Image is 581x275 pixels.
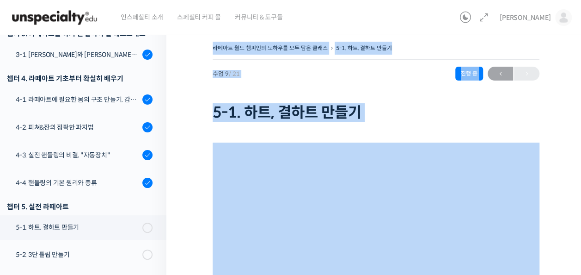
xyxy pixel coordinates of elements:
[213,104,539,121] h1: 5-1. 하트, 결하트 만들기
[455,67,483,81] div: 진행 중
[213,44,328,51] a: 라떼아트 월드 챔피언의 노하우를 모두 담은 클래스
[3,198,61,221] a: 홈
[500,13,550,22] span: [PERSON_NAME]
[61,198,119,221] a: 대화
[488,68,513,80] span: ←
[16,150,140,160] div: 4-3. 실전 핸들링의 비결, "자동장치"
[29,212,35,219] span: 홈
[16,250,140,260] div: 5-2. 3단 튤립 만들기
[488,67,513,81] a: ←이전
[16,122,140,132] div: 4-2. 피쳐&잔의 정확한 파지법
[16,222,140,232] div: 5-1. 하트, 결하트 만들기
[143,212,154,219] span: 설정
[213,71,240,77] span: 수업 9
[16,178,140,188] div: 4-4. 핸들링의 기본 원리와 종류
[229,70,240,78] span: / 21
[7,200,153,213] div: 챕터 5. 실전 라떼아트
[85,212,96,220] span: 대화
[16,94,140,105] div: 4-1. 라떼아트에 필요한 몸의 구조 만들기, 감독관 & 관찰자가 되는 법
[336,44,392,51] a: 5-1. 하트, 결하트 만들기
[16,50,140,60] div: 3-1. [PERSON_NAME]와 [PERSON_NAME], [PERSON_NAME]과 백플러싱이 라떼아트에 미치는 영향
[119,198,177,221] a: 설정
[7,72,153,85] div: 챕터 4. 라떼아트 기초부터 확실히 배우기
